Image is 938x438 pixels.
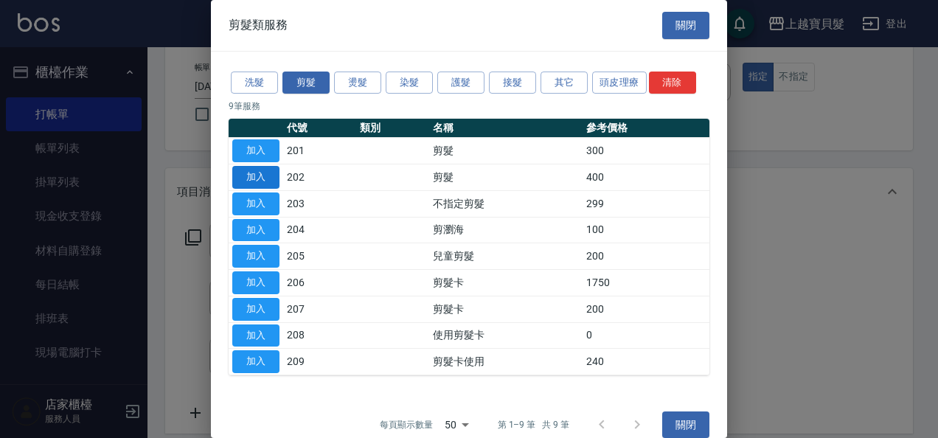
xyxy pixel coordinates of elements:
[356,119,429,138] th: 類別
[489,72,536,94] button: 接髮
[429,322,583,349] td: 使用剪髮卡
[583,119,709,138] th: 參考價格
[541,72,588,94] button: 其它
[380,418,433,431] p: 每頁顯示數量
[229,100,709,113] p: 9 筆服務
[282,72,330,94] button: 剪髮
[583,138,709,164] td: 300
[283,138,356,164] td: 201
[429,243,583,270] td: 兒童剪髮
[231,72,278,94] button: 洗髮
[386,72,433,94] button: 染髮
[592,72,647,94] button: 頭皮理療
[283,190,356,217] td: 203
[437,72,484,94] button: 護髮
[283,243,356,270] td: 205
[283,296,356,322] td: 207
[283,349,356,375] td: 209
[232,350,279,373] button: 加入
[583,217,709,243] td: 100
[498,418,569,431] p: 第 1–9 筆 共 9 筆
[429,138,583,164] td: 剪髮
[283,164,356,191] td: 202
[662,12,709,39] button: 關閉
[583,243,709,270] td: 200
[232,219,279,242] button: 加入
[232,139,279,162] button: 加入
[283,322,356,349] td: 208
[429,119,583,138] th: 名稱
[583,270,709,296] td: 1750
[583,164,709,191] td: 400
[429,190,583,217] td: 不指定剪髮
[334,72,381,94] button: 燙髮
[649,72,696,94] button: 清除
[283,270,356,296] td: 206
[232,324,279,347] button: 加入
[232,192,279,215] button: 加入
[232,298,279,321] button: 加入
[583,190,709,217] td: 299
[283,217,356,243] td: 204
[232,245,279,268] button: 加入
[429,217,583,243] td: 剪瀏海
[429,270,583,296] td: 剪髮卡
[232,166,279,189] button: 加入
[583,296,709,322] td: 200
[429,349,583,375] td: 剪髮卡使用
[232,271,279,294] button: 加入
[429,164,583,191] td: 剪髮
[229,18,288,32] span: 剪髮類服務
[583,322,709,349] td: 0
[429,296,583,322] td: 剪髮卡
[283,119,356,138] th: 代號
[583,349,709,375] td: 240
